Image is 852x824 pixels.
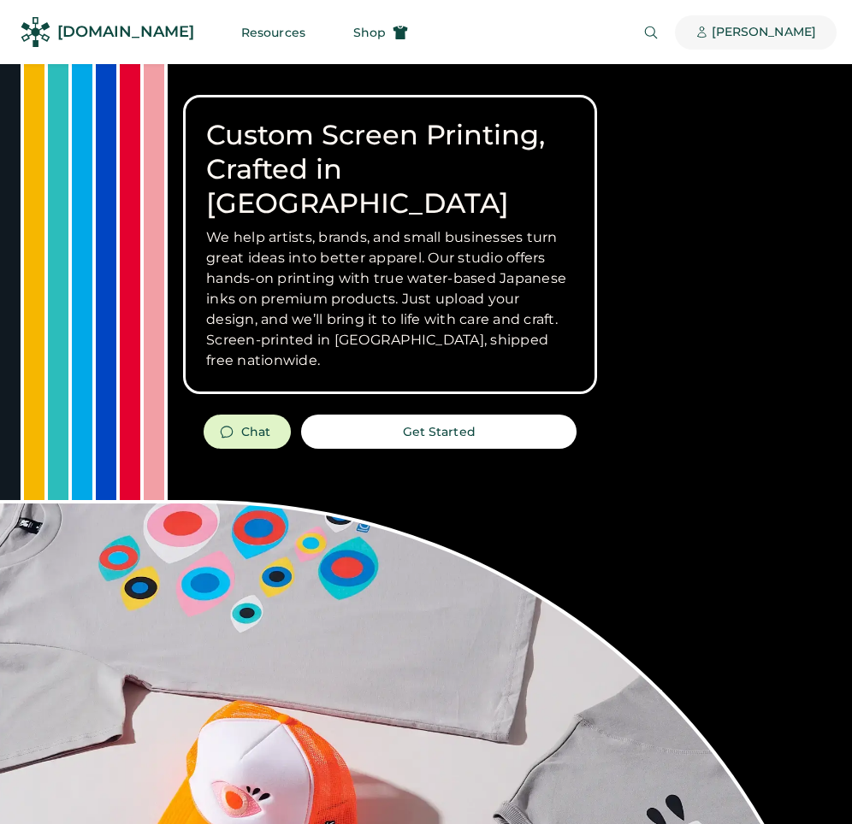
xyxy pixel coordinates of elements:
[206,227,574,371] h3: We help artists, brands, and small businesses turn great ideas into better apparel. Our studio of...
[353,26,386,38] span: Shop
[712,24,816,41] div: [PERSON_NAME]
[206,118,574,221] h1: Custom Screen Printing, Crafted in [GEOGRAPHIC_DATA]
[204,415,291,449] button: Chat
[57,21,194,43] div: [DOMAIN_NAME]
[634,15,668,50] button: Search
[21,17,50,47] img: Rendered Logo - Screens
[333,15,429,50] button: Shop
[221,15,326,50] button: Resources
[771,747,844,821] iframe: Front Chat
[301,415,577,449] button: Get Started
